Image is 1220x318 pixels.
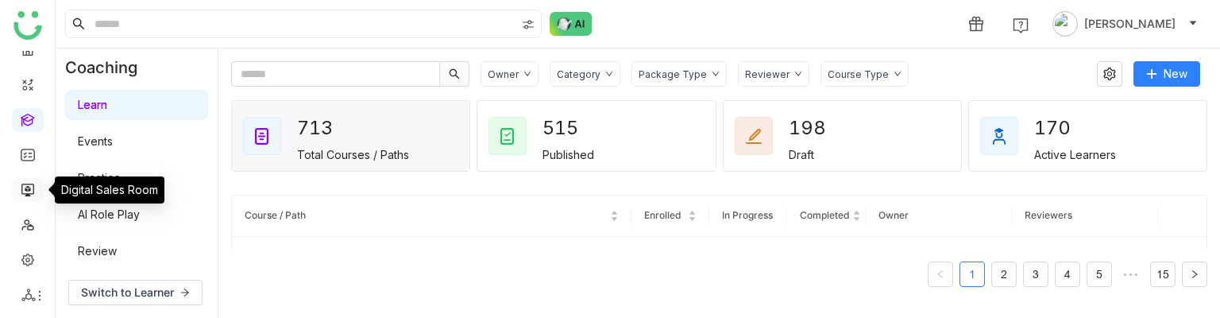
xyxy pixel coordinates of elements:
[297,148,409,161] div: Total Courses / Paths
[1151,262,1175,286] a: 15
[81,284,174,301] span: Switch to Learner
[78,207,140,221] a: AI Role Play
[498,126,517,145] img: published_courses.svg
[800,209,849,221] span: Completed
[1049,11,1201,37] button: [PERSON_NAME]
[245,209,306,221] span: Course / Path
[78,134,113,148] a: Events
[928,262,953,287] button: Previous Page
[1084,15,1176,33] span: [PERSON_NAME]
[68,280,203,305] button: Switch to Learner
[55,176,164,204] div: Digital Sales Room
[959,262,985,287] li: 1
[789,148,814,161] div: Draft
[14,11,42,40] img: logo
[78,98,107,111] a: Learn
[744,126,763,145] img: draft_courses.svg
[722,209,773,221] span: In Progress
[1055,262,1080,287] li: 4
[644,209,681,221] span: Enrolled
[878,209,909,221] span: Owner
[1118,262,1144,287] span: •••
[542,148,594,161] div: Published
[631,237,709,296] td: 1
[787,237,865,296] td: 0
[1164,65,1187,83] span: New
[78,171,121,184] a: Practice
[1133,61,1200,87] button: New
[745,68,790,80] div: Reviewer
[789,111,846,145] div: 198
[1023,262,1048,287] li: 3
[1118,262,1144,287] li: Next 5 Pages
[709,237,787,296] td: 0
[542,111,600,145] div: 515
[1056,262,1079,286] a: 4
[550,12,593,36] img: ask-buddy-normal.svg
[1034,111,1091,145] div: 170
[1087,262,1111,286] a: 5
[1150,262,1176,287] li: 15
[1013,17,1029,33] img: help.svg
[1087,262,1112,287] li: 5
[639,68,707,80] div: Package Type
[992,262,1016,286] a: 2
[1025,209,1072,221] span: Reviewers
[56,48,161,87] div: Coaching
[1024,262,1048,286] a: 3
[960,262,984,286] a: 1
[1034,148,1116,161] div: Active Learners
[1052,11,1078,37] img: avatar
[1182,262,1207,287] button: Next Page
[488,68,519,80] div: Owner
[828,68,889,80] div: Course Type
[557,68,600,80] div: Category
[522,18,535,31] img: search-type.svg
[253,126,272,145] img: total_courses.svg
[78,244,117,258] a: Review
[991,262,1017,287] li: 2
[990,126,1009,145] img: active_learners.svg
[297,111,354,145] div: 713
